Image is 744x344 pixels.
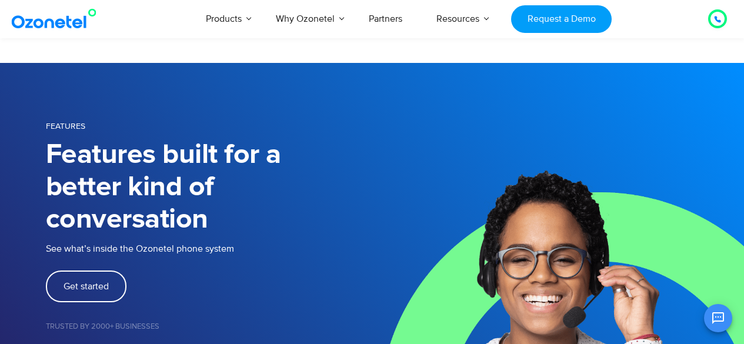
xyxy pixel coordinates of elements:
[46,139,372,236] h1: Features built for a better kind of conversation
[704,304,732,332] button: Open chat
[64,282,109,291] span: Get started
[46,323,372,330] h5: Trusted by 2000+ Businesses
[511,5,612,33] a: Request a Demo
[46,242,372,256] p: See what’s inside the Ozonetel phone system
[46,270,126,302] a: Get started
[46,121,85,131] span: FEATURES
